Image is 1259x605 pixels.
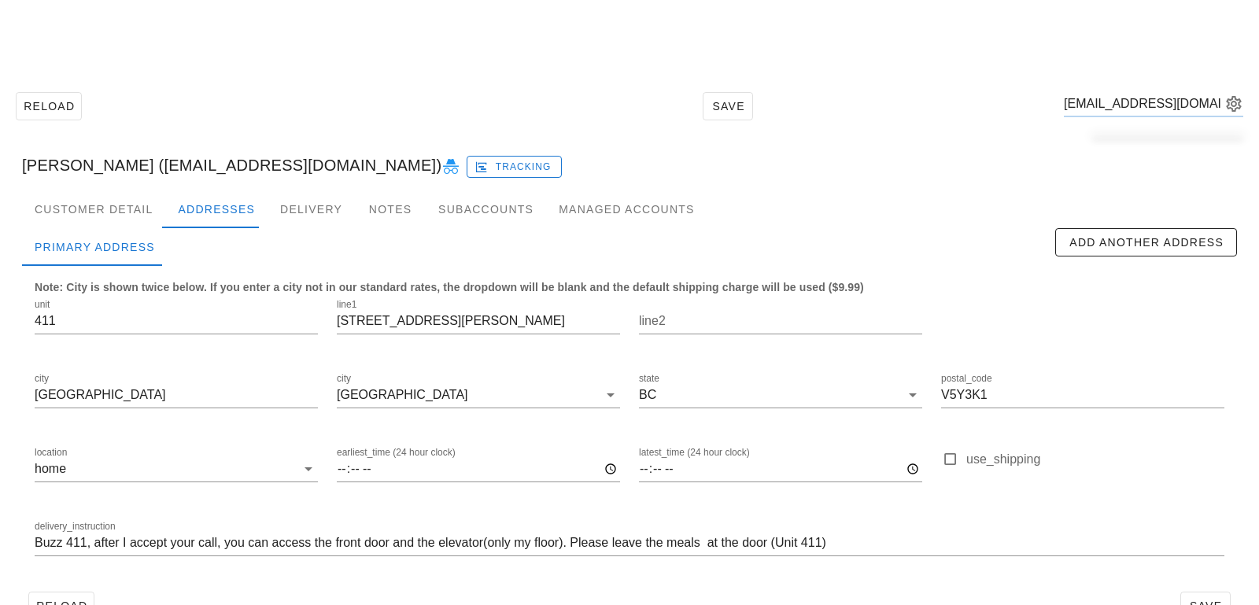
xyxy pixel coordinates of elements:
[337,388,468,402] div: [GEOGRAPHIC_DATA]
[337,299,356,311] label: line1
[467,153,562,178] a: Tracking
[1224,94,1243,113] button: appended action
[639,373,659,385] label: state
[337,373,351,385] label: city
[426,190,546,228] div: Subaccounts
[9,140,1250,190] div: [PERSON_NAME] ([EMAIL_ADDRESS][DOMAIN_NAME])
[337,382,620,408] div: city[GEOGRAPHIC_DATA]
[1069,236,1224,249] span: Add Another Address
[337,447,456,459] label: earliest_time (24 hour clock)
[35,462,66,476] div: home
[639,388,656,402] div: BC
[467,156,562,178] button: Tracking
[703,92,753,120] button: Save
[478,160,552,174] span: Tracking
[35,521,116,533] label: delivery_instruction
[16,92,82,120] button: Reload
[22,190,165,228] div: Customer Detail
[639,382,922,408] div: stateBC
[165,190,268,228] div: Addresses
[23,100,75,113] span: Reload
[35,299,50,311] label: unit
[35,281,864,293] b: Note: City is shown twice below. If you enter a city not in our standard rates, the dropdown will...
[1055,228,1237,256] button: Add Another Address
[639,447,750,459] label: latest_time (24 hour clock)
[22,228,168,266] div: Primary Address
[1064,91,1221,116] input: Search by email or name
[941,373,992,385] label: postal_code
[546,190,707,228] div: Managed Accounts
[710,100,746,113] span: Save
[355,190,426,228] div: Notes
[966,452,1224,467] label: use_shipping
[35,373,49,385] label: city
[35,447,67,459] label: location
[268,190,355,228] div: Delivery
[35,456,318,481] div: locationhome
